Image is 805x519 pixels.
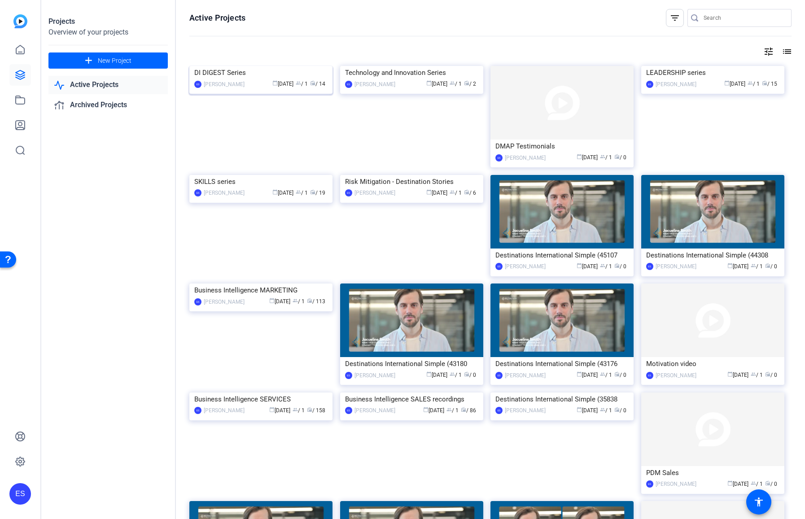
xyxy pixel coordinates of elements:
[600,154,612,161] span: / 1
[345,357,478,371] div: Destinations International Simple (43180
[577,263,598,270] span: [DATE]
[495,154,503,161] div: ES
[751,480,756,486] span: group
[194,407,201,414] div: ES
[310,80,315,86] span: radio
[751,263,763,270] span: / 1
[450,371,455,377] span: group
[765,263,770,268] span: radio
[727,263,733,268] span: calendar_today
[762,80,767,86] span: radio
[614,154,626,161] span: / 0
[464,80,469,86] span: radio
[194,298,201,305] div: ES
[293,407,298,412] span: group
[48,27,168,38] div: Overview of your projects
[310,190,325,196] span: / 19
[614,263,620,268] span: radio
[495,357,629,371] div: Destinations International Simple (43176
[446,407,452,412] span: group
[194,175,328,188] div: SKILLS series
[577,154,598,161] span: [DATE]
[426,81,447,87] span: [DATE]
[307,407,325,414] span: / 158
[194,189,201,196] div: ES
[577,371,582,377] span: calendar_today
[748,81,760,87] span: / 1
[646,263,653,270] div: ES
[296,190,308,196] span: / 1
[204,188,245,197] div: [PERSON_NAME]
[296,189,301,195] span: group
[505,371,546,380] div: [PERSON_NAME]
[646,466,779,480] div: PDM Sales
[345,175,478,188] div: Risk Mitigation - Destination Stories
[446,407,459,414] span: / 1
[727,480,733,486] span: calendar_today
[614,371,620,377] span: radio
[450,189,455,195] span: group
[762,81,777,87] span: / 15
[577,372,598,378] span: [DATE]
[345,81,352,88] div: ES
[577,407,598,414] span: [DATE]
[423,407,429,412] span: calendar_today
[269,298,275,303] span: calendar_today
[426,372,447,378] span: [DATE]
[293,298,305,305] span: / 1
[307,298,325,305] span: / 113
[461,407,466,412] span: radio
[495,372,503,379] div: ES
[748,80,753,86] span: group
[98,56,131,65] span: New Project
[577,263,582,268] span: calendar_today
[600,407,612,414] span: / 1
[307,298,312,303] span: radio
[751,481,763,487] span: / 1
[450,190,462,196] span: / 1
[9,483,31,505] div: ES
[464,371,469,377] span: radio
[450,80,455,86] span: group
[464,372,476,378] span: / 0
[272,80,278,86] span: calendar_today
[495,393,629,406] div: Destinations International Simple (35838
[646,480,653,488] div: ES
[646,357,779,371] div: Motivation video
[495,249,629,262] div: Destinations International Simple (45107
[293,407,305,414] span: / 1
[426,371,432,377] span: calendar_today
[272,189,278,195] span: calendar_today
[751,372,763,378] span: / 1
[354,406,395,415] div: [PERSON_NAME]
[310,81,325,87] span: / 14
[461,407,476,414] span: / 86
[307,407,312,412] span: radio
[646,372,653,379] div: ES
[765,481,777,487] span: / 0
[272,190,293,196] span: [DATE]
[614,263,626,270] span: / 0
[704,13,784,23] input: Search
[269,407,290,414] span: [DATE]
[600,407,605,412] span: group
[781,46,792,57] mat-icon: list
[751,371,756,377] span: group
[204,406,245,415] div: [PERSON_NAME]
[296,81,308,87] span: / 1
[269,407,275,412] span: calendar_today
[310,189,315,195] span: radio
[450,372,462,378] span: / 1
[194,81,201,88] div: ES
[48,16,168,27] div: Projects
[600,372,612,378] span: / 1
[656,80,696,89] div: [PERSON_NAME]
[464,190,476,196] span: / 6
[194,66,328,79] div: DI DIGEST Series
[495,140,629,153] div: DMAP Testimonials
[577,407,582,412] span: calendar_today
[464,189,469,195] span: radio
[646,249,779,262] div: Destinations International Simple (44308
[83,55,94,66] mat-icon: add
[727,263,748,270] span: [DATE]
